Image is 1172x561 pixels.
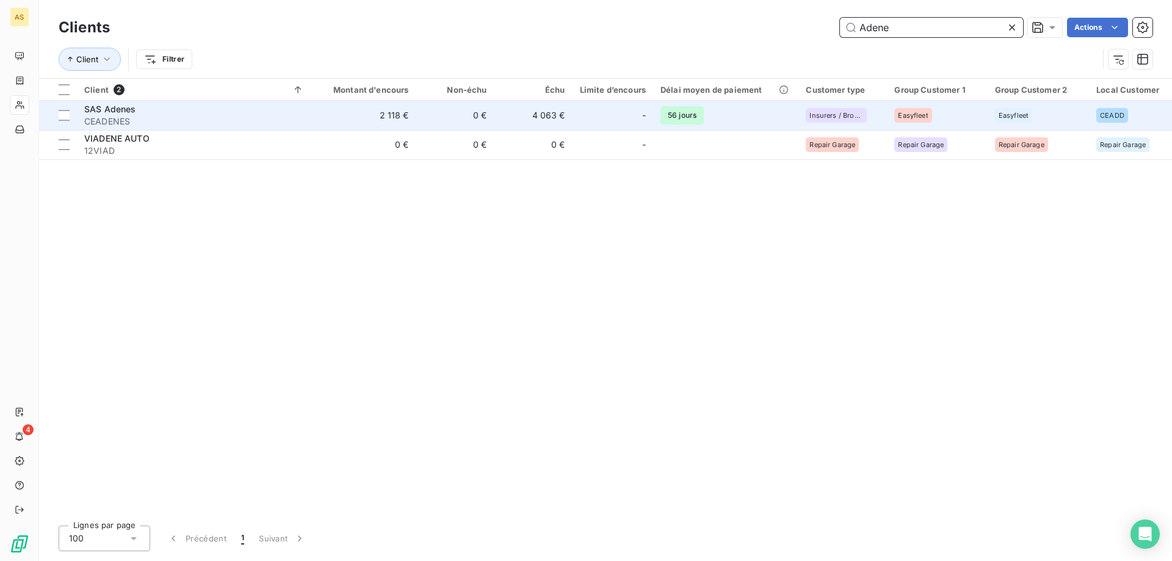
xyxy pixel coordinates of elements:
td: 2 118 € [311,101,416,130]
span: 4 [23,424,34,435]
button: 1 [234,526,251,551]
div: AS [10,7,29,27]
span: 100 [69,532,84,545]
span: 1 [241,532,244,545]
span: SAS Adenes [84,104,136,114]
span: Easyfleet [898,112,928,119]
span: Easyfleet [999,112,1029,119]
div: Montant d'encours [319,85,409,95]
div: Limite d’encours [580,85,646,95]
span: Client [76,54,98,64]
input: Rechercher [840,18,1023,37]
button: Suivant [251,526,313,551]
span: - [642,139,646,151]
div: Délai moyen de paiement [660,85,791,95]
span: CEADENES [84,115,304,128]
span: 2 [114,84,125,95]
td: 0 € [494,130,573,159]
span: CEADD [1100,112,1124,119]
td: 4 063 € [494,101,573,130]
div: Open Intercom Messenger [1130,519,1160,549]
span: - [642,109,646,121]
span: Repair Garage [809,141,855,148]
button: Filtrer [136,49,192,69]
span: 56 jours [660,106,704,125]
button: Actions [1067,18,1128,37]
button: Précédent [160,526,234,551]
div: Échu [502,85,565,95]
span: VIADENE AUTO [84,133,150,143]
h3: Clients [59,16,110,38]
img: Logo LeanPay [10,534,29,554]
span: 12VIAD [84,145,304,157]
div: Customer type [806,85,880,95]
td: 0 € [416,101,494,130]
span: Repair Garage [999,141,1044,148]
span: Client [84,85,109,95]
span: Repair Garage [898,141,944,148]
span: Repair Garage [1100,141,1146,148]
div: Group Customer 2 [995,85,1082,95]
td: 0 € [416,130,494,159]
span: Insurers / Brokers [809,112,863,119]
div: Group Customer 1 [894,85,980,95]
button: Client [59,48,121,71]
div: Non-échu [424,85,487,95]
td: 0 € [311,130,416,159]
